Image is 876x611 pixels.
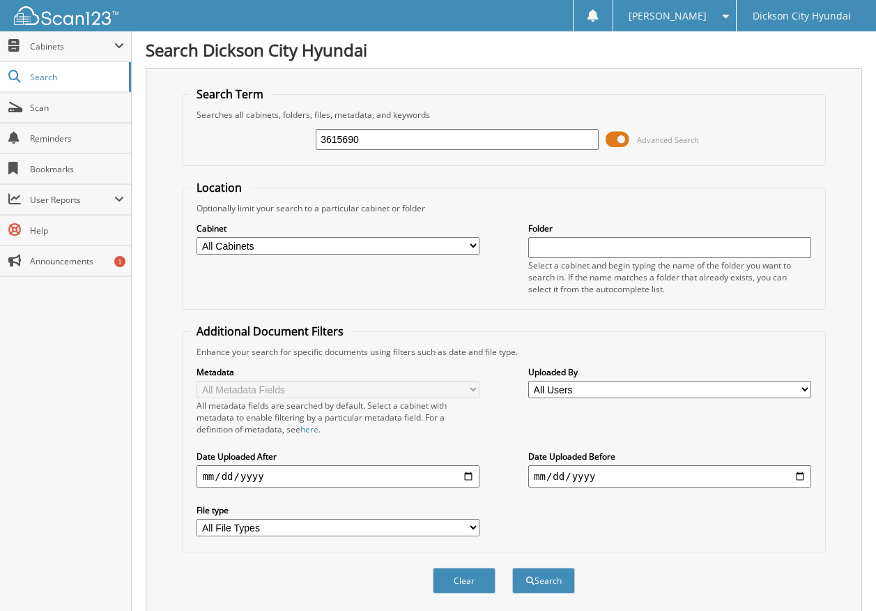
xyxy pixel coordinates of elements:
div: All metadata fields are searched by default. Select a cabinet with metadata to enable filtering b... [197,400,479,435]
div: 1 [114,256,125,267]
span: Advanced Search [637,135,699,145]
span: Announcements [30,255,124,267]
label: Date Uploaded After [197,451,479,462]
span: [PERSON_NAME] [629,12,707,20]
label: Metadata [197,366,479,378]
label: Uploaded By [528,366,811,378]
span: Reminders [30,133,124,144]
input: end [528,465,811,488]
span: Help [30,225,124,236]
span: Bookmarks [30,163,124,175]
button: Clear [433,568,495,594]
legend: Additional Document Filters [190,324,351,339]
h1: Search Dickson City Hyundai [146,38,862,61]
div: Searches all cabinets, folders, files, metadata, and keywords [190,109,817,121]
img: scan123-logo-white.svg [14,6,118,25]
div: Enhance your search for specific documents using filters such as date and file type. [190,346,817,358]
span: Dickson City Hyundai [753,12,851,20]
input: start [197,465,479,488]
label: Cabinet [197,222,479,234]
button: Search [512,568,575,594]
label: File type [197,504,479,516]
span: Scan [30,102,124,114]
legend: Search Term [190,86,270,102]
span: Cabinets [30,40,114,52]
a: here [300,423,318,435]
span: User Reports [30,194,114,206]
label: Date Uploaded Before [528,451,811,462]
span: Search [30,71,122,83]
legend: Location [190,180,249,195]
label: Folder [528,222,811,234]
div: Optionally limit your search to a particular cabinet or folder [190,202,817,214]
iframe: Chat Widget [806,544,876,611]
div: Select a cabinet and begin typing the name of the folder you want to search in. If the name match... [528,259,811,295]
